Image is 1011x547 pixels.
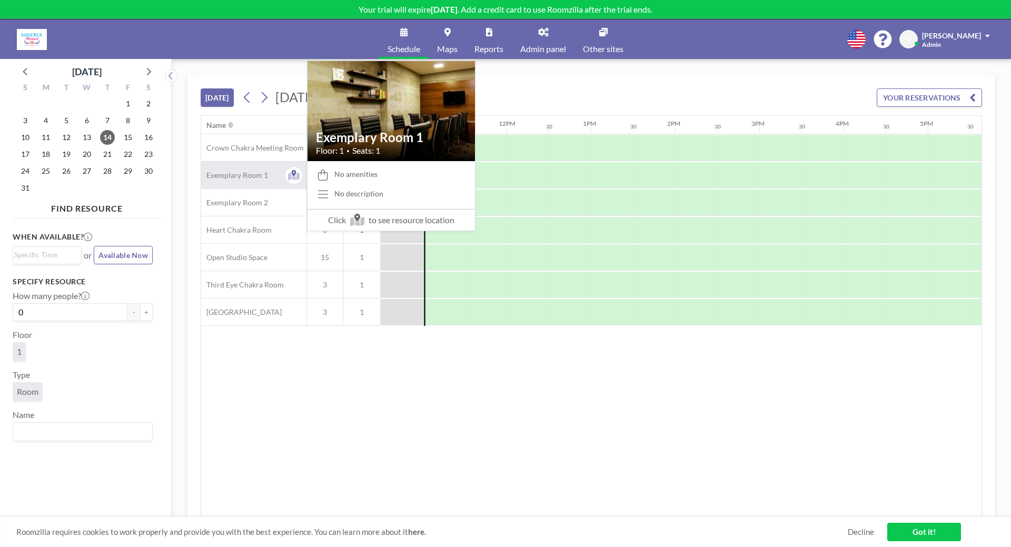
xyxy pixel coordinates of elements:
span: Heart Chakra Room [201,225,272,235]
a: Decline [848,527,874,537]
a: Reports [466,19,512,59]
span: or [84,250,92,261]
a: Schedule [379,19,429,59]
span: 1 [343,307,380,317]
span: • [346,147,350,154]
img: resource-image [308,55,475,167]
span: 1 [343,253,380,262]
span: Maps [437,45,458,53]
div: Search for option [13,247,81,263]
div: [DATE] [72,64,102,79]
div: 5PM [920,120,933,127]
div: T [56,82,77,95]
h2: Exemplary Room 1 [316,130,467,145]
div: 1PM [583,120,596,127]
span: Third Eye Chakra Room [201,280,284,290]
span: [GEOGRAPHIC_DATA] [201,307,282,317]
div: T [97,82,117,95]
a: Got it! [887,523,961,541]
span: 1 [343,280,380,290]
div: 30 [799,123,805,130]
span: V [906,35,911,44]
button: [DATE] [201,88,234,107]
span: Monday, August 11, 2025 [38,130,53,145]
span: Thursday, August 14, 2025 [100,130,115,145]
div: 3PM [751,120,765,127]
span: Seats: 1 [352,145,380,156]
b: [DATE] [431,4,458,14]
div: No description [334,189,383,198]
span: Sunday, August 10, 2025 [18,130,33,145]
span: 3 [307,280,343,290]
div: S [15,82,36,95]
span: Friday, August 1, 2025 [121,96,135,111]
a: Maps [429,19,466,59]
span: Saturday, August 23, 2025 [141,147,156,162]
div: M [36,82,56,95]
input: Search for option [14,425,146,439]
span: Open Studio Space [201,253,267,262]
span: Monday, August 18, 2025 [38,147,53,162]
a: Other sites [574,19,632,59]
span: Friday, August 29, 2025 [121,164,135,178]
span: Tuesday, August 12, 2025 [59,130,74,145]
span: Crown Chakra Meeting Room [201,143,304,153]
img: organization-logo [17,29,47,50]
span: Click to see resource location [308,209,475,231]
span: Friday, August 8, 2025 [121,113,135,128]
span: Wednesday, August 20, 2025 [80,147,94,162]
div: 4PM [836,120,849,127]
a: here. [408,527,426,536]
h3: Specify resource [13,277,153,286]
span: Sunday, August 24, 2025 [18,164,33,178]
span: 1 [17,346,22,357]
span: [DATE] [275,89,317,105]
span: Admin panel [520,45,566,53]
div: Search for option [13,423,152,441]
span: Roomzilla requires cookies to work properly and provide you with the best experience. You can lea... [16,527,848,537]
span: Tuesday, August 19, 2025 [59,147,74,162]
div: 30 [883,123,889,130]
span: Thursday, August 7, 2025 [100,113,115,128]
span: Monday, August 25, 2025 [38,164,53,178]
span: Monday, August 4, 2025 [38,113,53,128]
span: Tuesday, August 26, 2025 [59,164,74,178]
label: Floor [13,330,32,340]
label: How many people? [13,291,90,301]
span: Schedule [388,45,420,53]
span: Exemplary Room 1 [201,171,268,180]
h4: FIND RESOURCE [13,199,161,214]
span: Sunday, August 31, 2025 [18,181,33,195]
button: YOUR RESERVATIONS [877,88,982,107]
div: 30 [967,123,974,130]
div: 30 [715,123,721,130]
input: Search for option [14,249,75,261]
span: Tuesday, August 5, 2025 [59,113,74,128]
span: Admin [922,41,941,48]
div: W [77,82,97,95]
span: Friday, August 22, 2025 [121,147,135,162]
div: Name [206,121,226,130]
div: 12PM [499,120,516,127]
span: Saturday, August 30, 2025 [141,164,156,178]
span: Thursday, August 21, 2025 [100,147,115,162]
a: Admin panel [512,19,574,59]
div: 2PM [667,120,680,127]
label: Type [13,370,30,380]
button: Available Now [94,246,153,264]
span: Saturday, August 2, 2025 [141,96,156,111]
span: Wednesday, August 27, 2025 [80,164,94,178]
button: - [127,303,140,321]
span: No amenities [334,170,378,179]
div: S [138,82,158,95]
span: Other sites [583,45,623,53]
span: Thursday, August 28, 2025 [100,164,115,178]
span: Wednesday, August 6, 2025 [80,113,94,128]
span: Floor: 1 [316,145,344,156]
span: 3 [307,307,343,317]
span: Available Now [98,251,148,260]
div: 30 [630,123,637,130]
span: 15 [307,253,343,262]
span: Wednesday, August 13, 2025 [80,130,94,145]
div: 30 [546,123,552,130]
